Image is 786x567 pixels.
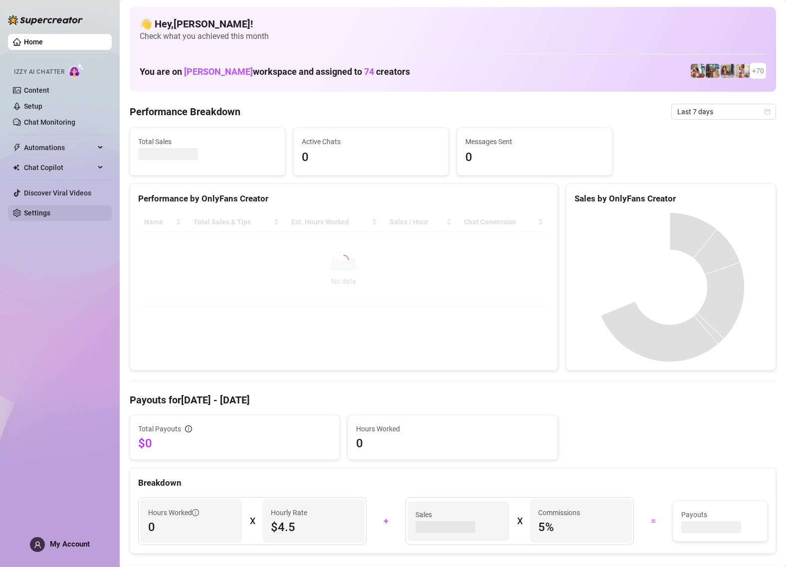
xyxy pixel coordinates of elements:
div: Sales by OnlyFans Creator [575,192,768,205]
img: logo-BBDzfeDw.svg [8,15,83,25]
span: Last 7 days [677,104,770,119]
span: Active Chats [302,136,440,147]
div: = [640,513,667,529]
img: ash (@babyburberry) [706,64,720,78]
img: Chat Copilot [13,164,19,171]
a: Setup [24,102,42,110]
h4: Performance Breakdown [130,105,240,119]
img: AI Chatter [68,63,84,78]
a: Content [24,86,49,94]
a: Discover Viral Videos [24,189,91,197]
div: + [373,513,399,529]
span: thunderbolt [13,144,21,152]
span: info-circle [185,425,192,432]
span: Izzy AI Chatter [14,67,64,77]
article: Commissions [538,507,580,518]
span: Automations [24,140,95,156]
a: Chat Monitoring [24,118,75,126]
span: info-circle [192,509,199,516]
h1: You are on workspace and assigned to creators [140,66,410,77]
span: calendar [765,109,771,115]
div: Breakdown [138,476,768,490]
h4: 👋 Hey, [PERSON_NAME] ! [140,17,766,31]
img: Mia (@sexcmia) [736,64,750,78]
article: Hourly Rate [271,507,307,518]
span: $4.5 [271,519,357,535]
span: Sales [415,509,501,520]
span: Payouts [681,509,759,520]
span: Total Payouts [138,423,181,434]
span: 74 [364,66,374,77]
div: X [517,513,522,529]
h4: Payouts for [DATE] - [DATE] [130,393,776,407]
div: Performance by OnlyFans Creator [138,192,550,205]
span: 0 [356,435,549,451]
div: X [250,513,255,529]
img: Esmeralda (@esme_duhhh) [721,64,735,78]
span: Chat Copilot [24,160,95,176]
a: Settings [24,209,50,217]
a: Home [24,38,43,46]
span: user [34,541,41,549]
span: loading [338,254,349,265]
span: 0 [148,519,234,535]
span: My Account [50,540,90,549]
span: 0 [465,148,604,167]
span: Total Sales [138,136,277,147]
span: $0 [138,435,331,451]
span: + 70 [752,65,764,76]
span: Messages Sent [465,136,604,147]
img: ildgaf (@ildgaff) [691,64,705,78]
span: [PERSON_NAME] [184,66,253,77]
span: 0 [302,148,440,167]
span: Check what you achieved this month [140,31,766,42]
span: Hours Worked [356,423,549,434]
span: 5 % [538,519,624,535]
span: Hours Worked [148,507,199,518]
